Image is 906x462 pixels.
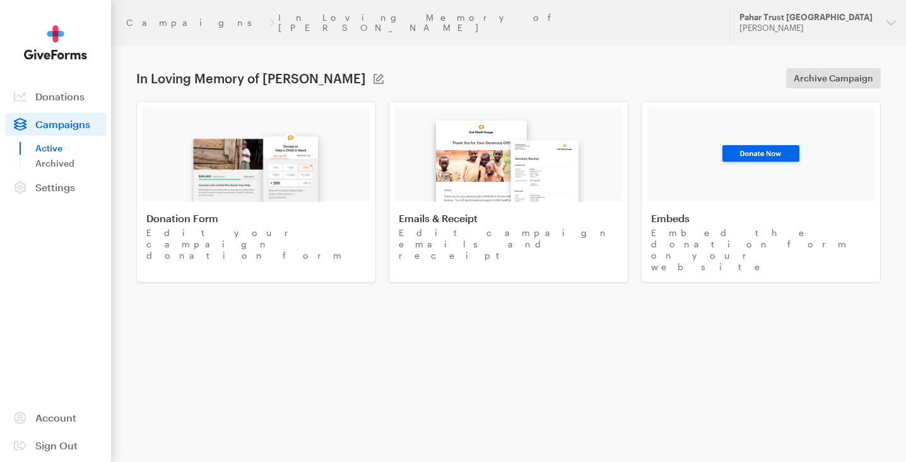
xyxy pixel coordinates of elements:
button: Pahar Trust [GEOGRAPHIC_DATA] [PERSON_NAME] [729,5,906,40]
a: Embeds Embed the donation form on your website [641,101,881,283]
span: Settings [35,181,75,193]
span: Campaigns [35,118,90,130]
a: Donations [5,85,106,108]
p: Edit campaign emails and receipt [399,227,618,261]
p: Edit your campaign donation form [146,227,366,261]
span: Archive Campaign [794,71,873,86]
img: GiveForms [24,25,87,60]
h4: Emails & Receipt [399,212,618,225]
a: Archive Campaign [786,68,881,88]
a: In Loving Memory of [PERSON_NAME] [278,13,714,33]
img: image-3-93ee28eb8bf338fe015091468080e1db9f51356d23dce784fdc61914b1599f14.png [718,142,804,167]
h1: In Loving Memory of [PERSON_NAME] [136,71,366,86]
a: Campaigns [5,113,106,136]
div: [PERSON_NAME] [739,23,876,33]
div: Pahar Trust [GEOGRAPHIC_DATA] [739,12,876,23]
p: Embed the donation form on your website [651,227,871,273]
img: image-2-08a39f98273254a5d313507113ca8761204b64a72fdaab3e68b0fc5d6b16bc50.png [423,109,594,202]
a: Donation Form Edit your campaign donation form [136,101,376,283]
a: Archived [35,156,106,171]
a: Settings [5,176,106,199]
h4: Embeds [651,212,871,225]
a: Emails & Receipt Edit campaign emails and receipt [389,101,628,283]
a: Active [35,141,106,156]
h4: Donation Form [146,212,366,225]
a: Campaigns [126,18,266,28]
span: Donations [35,90,85,102]
img: image-1-0e7e33c2fa879c29fc43b57e5885c2c5006ac2607a1de4641c4880897d5e5c7f.png [182,121,330,202]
